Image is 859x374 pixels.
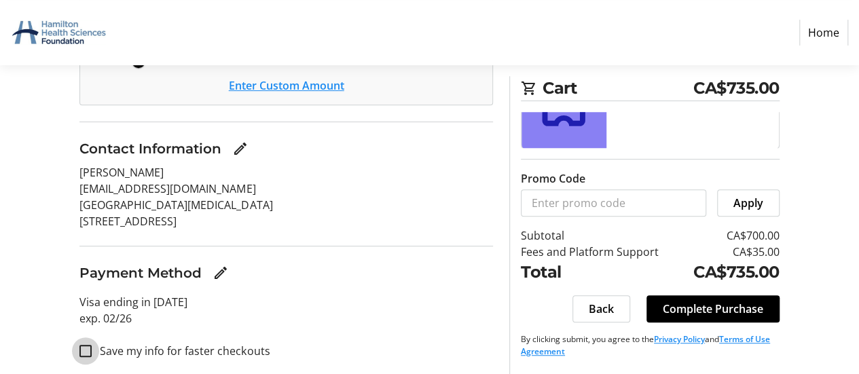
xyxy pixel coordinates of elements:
[79,197,493,213] p: [GEOGRAPHIC_DATA][MEDICAL_DATA]
[79,181,493,197] p: [EMAIL_ADDRESS][DOMAIN_NAME]
[717,189,780,217] button: Apply
[521,170,585,187] label: Promo Code
[589,301,614,317] span: Back
[521,260,680,284] td: Total
[521,333,780,358] p: By clicking submit, you agree to the and
[654,333,705,345] a: Privacy Policy
[680,244,779,260] td: CA$35.00
[11,5,107,60] img: Hamilton Health Sciences Foundation's Logo
[680,227,779,244] td: CA$700.00
[733,195,763,211] span: Apply
[79,164,493,181] p: [PERSON_NAME]
[799,20,848,45] a: Home
[227,135,254,162] button: Edit Contact Information
[680,260,779,284] td: CA$735.00
[207,259,234,286] button: Edit Payment Method
[521,227,680,244] td: Subtotal
[92,343,270,359] label: Save my info for faster checkouts
[646,295,780,322] button: Complete Purchase
[521,244,680,260] td: Fees and Platform Support
[79,138,221,159] h3: Contact Information
[79,294,493,326] p: Visa ending in [DATE] exp. 02/26
[521,189,706,217] input: Enter promo code
[693,76,780,100] span: CA$735.00
[521,333,770,357] a: Terms of Use Agreement
[79,263,202,283] h3: Payment Method
[663,301,763,317] span: Complete Purchase
[543,76,693,100] span: Cart
[572,295,630,322] button: Back
[79,213,493,229] p: [STREET_ADDRESS]
[229,77,344,94] button: Enter Custom Amount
